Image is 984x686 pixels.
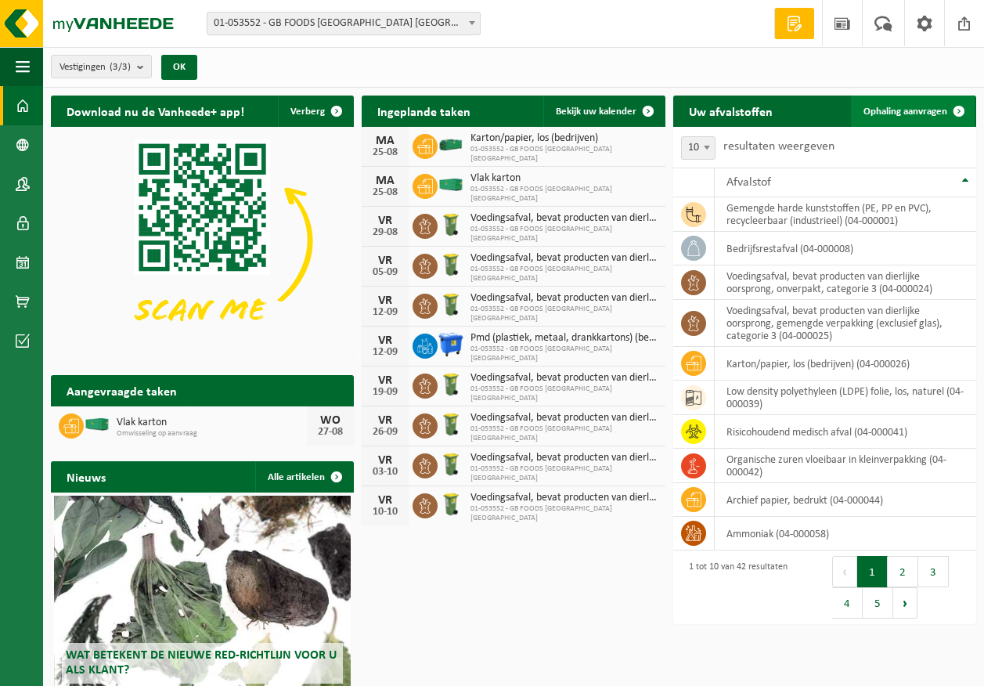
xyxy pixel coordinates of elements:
[715,347,976,381] td: karton/papier, los (bedrijven) (04-000026)
[369,294,401,307] div: VR
[369,467,401,478] div: 03-10
[470,212,657,225] span: Voedingsafval, bevat producten van dierlijke oorsprong, onverpakt, categorie 3
[470,332,657,345] span: Pmd (plastiek, metaal, drankkartons) (bedrijven)
[715,381,976,415] td: low density polyethyleen (LDPE) folie, los, naturel (04-000039)
[438,178,464,192] img: HK-XC-40-GN-00
[470,504,657,523] span: 01-053552 - GB FOODS [GEOGRAPHIC_DATA] [GEOGRAPHIC_DATA]
[723,140,834,153] label: resultaten weergeven
[438,291,464,318] img: WB-0140-HPE-GN-50
[470,372,657,385] span: Voedingsafval, bevat producten van dierlijke oorsprong, onverpakt, categorie 3
[369,267,401,278] div: 05-09
[278,96,352,127] button: Verberg
[207,13,480,34] span: 01-053552 - GB FOODS BELGIUM NV - PUURS-SINT-AMANDS
[438,451,464,478] img: WB-0140-HPE-GN-50
[715,300,976,347] td: voedingsafval, bevat producten van dierlijke oorsprong, gemengde verpakking (exclusief glas), cat...
[369,215,401,227] div: VR
[51,55,152,78] button: Vestigingen(3/3)
[438,331,464,358] img: WB-1100-HPE-BE-01
[673,96,788,126] h2: Uw afvalstoffen
[84,417,110,431] img: HK-XC-40-GN-00
[715,197,976,232] td: gemengde harde kunststoffen (PE, PP en PVC), recycleerbaar (industrieel) (04-000001)
[715,483,976,517] td: archief papier, bedrukt (04-000044)
[470,345,657,363] span: 01-053552 - GB FOODS [GEOGRAPHIC_DATA] [GEOGRAPHIC_DATA]
[362,96,486,126] h2: Ingeplande taken
[543,96,664,127] a: Bekijk uw kalender
[207,12,481,35] span: 01-053552 - GB FOODS BELGIUM NV - PUURS-SINT-AMANDS
[470,265,657,283] span: 01-053552 - GB FOODS [GEOGRAPHIC_DATA] [GEOGRAPHIC_DATA]
[369,414,401,427] div: VR
[832,587,863,619] button: 4
[369,374,401,387] div: VR
[888,556,918,587] button: 2
[369,507,401,518] div: 10-10
[117,429,307,439] span: Omwisseling op aanvraag
[117,417,307,429] span: Vlak karton
[470,424,657,443] span: 01-053552 - GB FOODS [GEOGRAPHIC_DATA] [GEOGRAPHIC_DATA]
[470,252,657,265] span: Voedingsafval, bevat producten van dierlijke oorsprong, onverpakt, categorie 3
[715,517,976,551] td: ammoniak (04-000058)
[715,415,976,449] td: risicohoudend medisch afval (04-000041)
[715,232,976,265] td: bedrijfsrestafval (04-000008)
[369,187,401,198] div: 25-08
[51,96,260,126] h2: Download nu de Vanheede+ app!
[715,449,976,483] td: organische zuren vloeibaar in kleinverpakking (04-000042)
[681,136,715,160] span: 10
[369,454,401,467] div: VR
[59,56,131,79] span: Vestigingen
[682,137,715,159] span: 10
[470,464,657,483] span: 01-053552 - GB FOODS [GEOGRAPHIC_DATA] [GEOGRAPHIC_DATA]
[110,62,131,72] count: (3/3)
[470,452,657,464] span: Voedingsafval, bevat producten van dierlijke oorsprong, onverpakt, categorie 3
[315,414,346,427] div: WO
[369,135,401,147] div: MA
[438,251,464,278] img: WB-0140-HPE-GN-50
[369,334,401,347] div: VR
[681,554,788,620] div: 1 tot 10 van 42 resultaten
[470,185,657,204] span: 01-053552 - GB FOODS [GEOGRAPHIC_DATA] [GEOGRAPHIC_DATA]
[470,225,657,244] span: 01-053552 - GB FOODS [GEOGRAPHIC_DATA] [GEOGRAPHIC_DATA]
[369,387,401,398] div: 19-09
[369,175,401,187] div: MA
[315,427,346,438] div: 27-08
[438,411,464,438] img: WB-0140-HPE-GN-50
[857,556,888,587] button: 1
[893,587,917,619] button: Next
[51,461,121,492] h2: Nieuws
[369,307,401,318] div: 12-09
[832,556,857,587] button: Previous
[438,491,464,518] img: WB-0140-HPE-GN-50
[470,492,657,504] span: Voedingsafval, bevat producten van dierlijke oorsprong, onverpakt, categorie 3
[438,132,464,158] img: HK-XZ-20-GN-00
[255,461,352,493] a: Alle artikelen
[470,412,657,424] span: Voedingsafval, bevat producten van dierlijke oorsprong, onverpakt, categorie 3
[470,385,657,403] span: 01-053552 - GB FOODS [GEOGRAPHIC_DATA] [GEOGRAPHIC_DATA]
[470,145,657,164] span: 01-053552 - GB FOODS [GEOGRAPHIC_DATA] [GEOGRAPHIC_DATA]
[369,227,401,238] div: 29-08
[369,347,401,358] div: 12-09
[51,127,354,355] img: Download de VHEPlus App
[369,255,401,267] div: VR
[438,211,464,238] img: WB-0140-HPE-GN-50
[369,147,401,158] div: 25-08
[863,587,893,619] button: 5
[161,55,197,80] button: OK
[369,494,401,507] div: VR
[290,107,325,117] span: Verberg
[470,292,657,305] span: Voedingsafval, bevat producten van dierlijke oorsprong, onverpakt, categorie 3
[715,265,976,300] td: voedingsafval, bevat producten van dierlijke oorsprong, onverpakt, categorie 3 (04-000024)
[556,107,636,117] span: Bekijk uw kalender
[369,427,401,438] div: 26-09
[51,375,193,406] h2: Aangevraagde taken
[470,132,657,145] span: Karton/papier, los (bedrijven)
[470,172,657,185] span: Vlak karton
[918,556,949,587] button: 3
[66,649,337,677] span: Wat betekent de nieuwe RED-richtlijn voor u als klant?
[470,305,657,323] span: 01-053552 - GB FOODS [GEOGRAPHIC_DATA] [GEOGRAPHIC_DATA]
[863,107,947,117] span: Ophaling aanvragen
[851,96,975,127] a: Ophaling aanvragen
[438,371,464,398] img: WB-0140-HPE-GN-50
[726,176,771,189] span: Afvalstof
